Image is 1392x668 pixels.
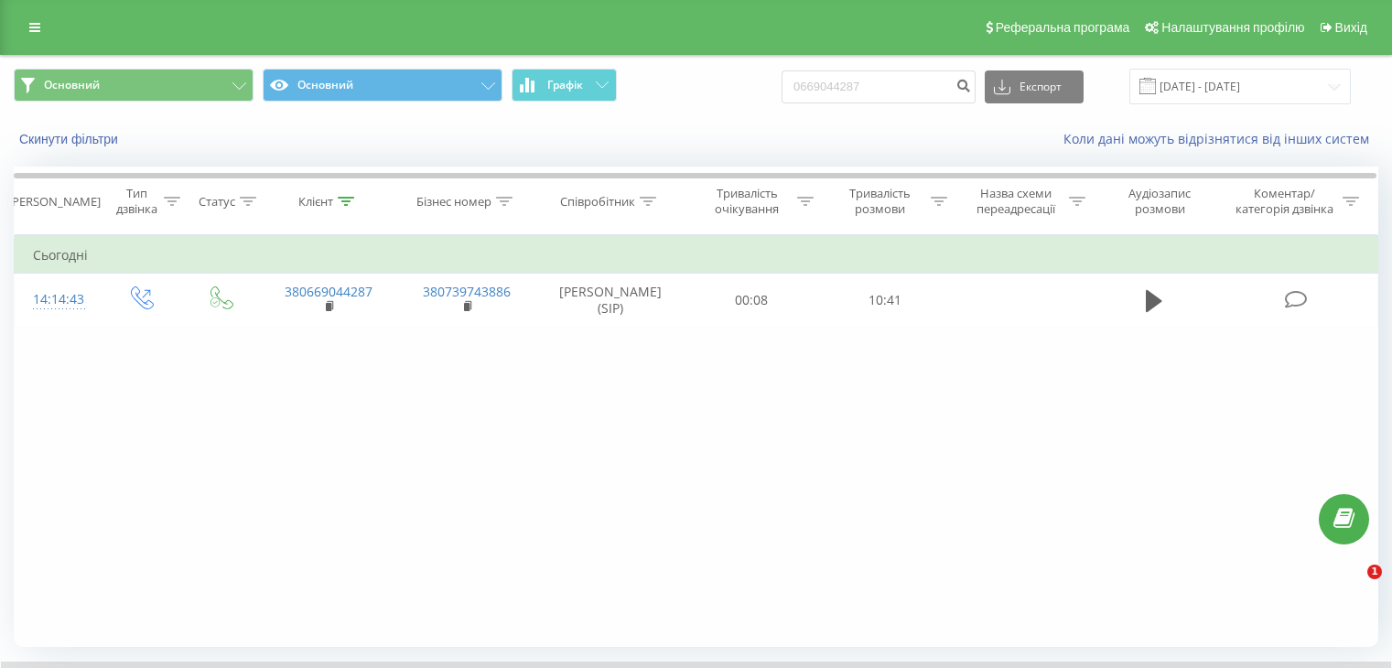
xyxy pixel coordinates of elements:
[285,283,372,300] a: 380669044287
[996,20,1130,35] span: Реферальна програма
[15,237,1378,274] td: Сьогодні
[835,186,926,217] div: Тривалість розмови
[547,79,583,92] span: Графік
[423,283,511,300] a: 380739743886
[985,70,1084,103] button: Експорт
[782,70,976,103] input: Пошук за номером
[1231,186,1338,217] div: Коментар/категорія дзвінка
[702,186,793,217] div: Тривалість очікування
[416,194,491,210] div: Бізнес номер
[14,131,127,147] button: Скинути фільтри
[44,78,100,92] span: Основний
[8,194,101,210] div: [PERSON_NAME]
[1063,130,1378,147] a: Коли дані можуть відрізнятися вiд інших систем
[968,186,1064,217] div: Назва схеми переадресації
[14,69,254,102] button: Основний
[1106,186,1214,217] div: Аудіозапис розмови
[298,194,333,210] div: Клієнт
[512,69,617,102] button: Графік
[33,282,81,318] div: 14:14:43
[1330,565,1374,609] iframe: Intercom live chat
[115,186,158,217] div: Тип дзвінка
[818,274,951,327] td: 10:41
[685,274,818,327] td: 00:08
[199,194,235,210] div: Статус
[1367,565,1382,579] span: 1
[1335,20,1367,35] span: Вихід
[536,274,685,327] td: [PERSON_NAME] (SIP)
[560,194,635,210] div: Співробітник
[263,69,502,102] button: Основний
[1161,20,1304,35] span: Налаштування профілю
